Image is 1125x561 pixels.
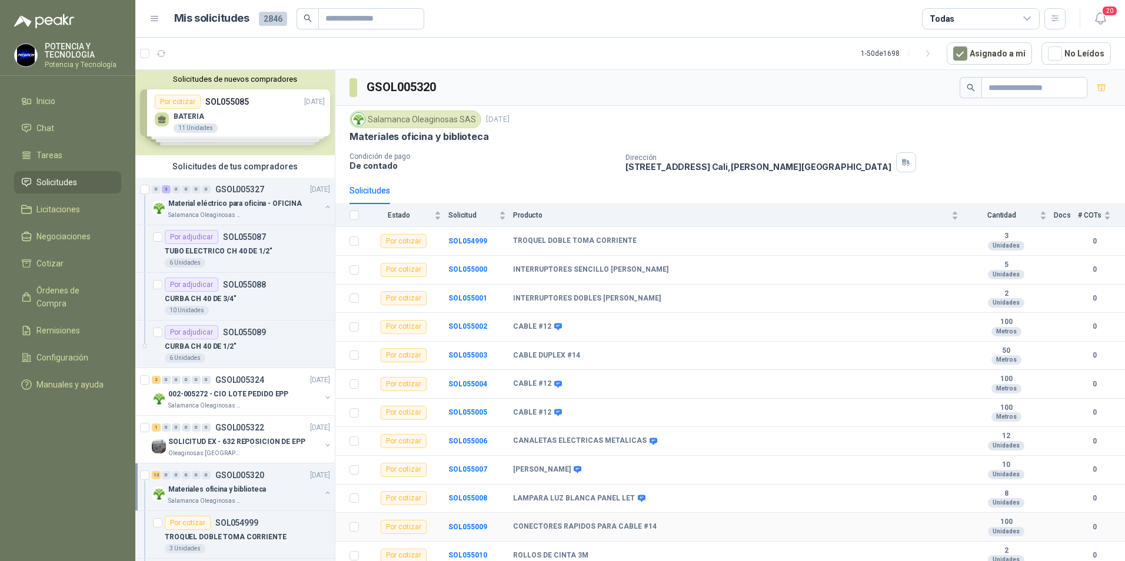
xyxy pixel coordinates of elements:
[152,185,161,193] div: 0
[966,346,1047,356] b: 50
[1078,204,1125,227] th: # COTs
[513,322,551,332] b: CABLE #12
[1078,211,1101,219] span: # COTs
[966,318,1047,327] b: 100
[310,184,330,195] p: [DATE]
[192,185,201,193] div: 0
[991,384,1021,393] div: Metros
[215,519,258,527] p: SOL054999
[1078,550,1111,561] b: 0
[14,319,121,342] a: Remisiones
[162,471,171,479] div: 0
[1054,204,1078,227] th: Docs
[14,252,121,275] a: Cotizar
[381,291,427,305] div: Por cotizar
[152,373,332,410] a: 2 0 0 0 0 0 GSOL005324[DATE] Company Logo002-005272 - CIO LOTE PEDIDO EPPSalamanca Oleaginosas SAS
[36,324,80,337] span: Remisiones
[165,306,209,315] div: 10 Unidades
[513,551,588,560] b: ROLLOS DE CINTA 3M
[1078,379,1111,390] b: 0
[162,423,171,432] div: 0
[45,42,121,59] p: POTENCIA Y TECNOLOGIA
[215,185,264,193] p: GSOL005327
[223,328,266,336] p: SOL055089
[165,293,237,305] p: CURBA CH 40 DE 3/4"
[1101,5,1118,16] span: 20
[1078,464,1111,475] b: 0
[930,12,954,25] div: Todas
[14,346,121,369] a: Configuración
[966,546,1047,556] b: 2
[36,149,62,162] span: Tareas
[304,14,312,22] span: search
[162,376,171,384] div: 0
[36,95,55,108] span: Inicio
[448,211,497,219] span: Solicitud
[513,522,657,532] b: CONECTORES RAPIDOS PARA CABLE #14
[152,201,166,215] img: Company Logo
[165,230,218,244] div: Por adjudicar
[36,284,110,310] span: Órdenes de Compra
[168,449,242,458] p: Oleaginosas [GEOGRAPHIC_DATA][PERSON_NAME]
[223,233,266,241] p: SOL055087
[966,232,1047,241] b: 3
[513,494,635,503] b: LAMPARA LUZ BLANCA PANEL LET
[192,471,201,479] div: 0
[36,122,54,135] span: Chat
[182,376,191,384] div: 0
[381,320,427,334] div: Por cotizar
[966,211,1037,219] span: Cantidad
[350,111,481,128] div: Salamanca Oleaginosas SAS
[381,234,427,248] div: Por cotizar
[152,392,166,406] img: Company Logo
[448,437,487,445] a: SOL055006
[448,294,487,302] a: SOL055001
[135,320,335,368] a: Por adjudicarSOL055089CURBA CH 40 DE 1/2"6 Unidades
[152,420,332,458] a: 1 0 0 0 0 0 GSOL005322[DATE] Company LogoSOLICITUD EX - 632 REPOSICION DE EPPOleaginosas [GEOGRAP...
[14,90,121,112] a: Inicio
[381,434,427,448] div: Por cotizar
[448,351,487,359] b: SOL055003
[45,61,121,68] p: Potencia y Tecnología
[14,144,121,166] a: Tareas
[1078,436,1111,447] b: 0
[513,294,661,303] b: INTERRUPTORES DOBLES [PERSON_NAME]
[486,114,510,125] p: [DATE]
[513,211,949,219] span: Producto
[350,161,616,171] p: De contado
[966,289,1047,299] b: 2
[14,225,121,248] a: Negociaciones
[448,237,487,245] b: SOL054999
[165,325,218,339] div: Por adjudicar
[448,322,487,330] a: SOL055002
[135,70,335,155] div: Solicitudes de nuevos compradoresPor cotizarSOL055085[DATE] BATERIA11 UnidadesPor cotizarSOL05507...
[988,241,1024,251] div: Unidades
[165,258,205,268] div: 6 Unidades
[14,14,74,28] img: Logo peakr
[966,489,1047,499] b: 8
[966,432,1047,441] b: 12
[165,544,205,553] div: 3 Unidades
[202,423,211,432] div: 0
[448,494,487,502] b: SOL055008
[448,265,487,273] a: SOL055000
[448,551,487,559] a: SOL055010
[192,423,201,432] div: 0
[448,380,487,388] a: SOL055004
[350,131,488,143] p: Materiales oficina y biblioteca
[172,471,181,479] div: 0
[168,484,266,495] p: Materiales oficina y biblioteca
[448,465,487,473] a: SOL055007
[1078,350,1111,361] b: 0
[988,527,1024,536] div: Unidades
[14,117,121,139] a: Chat
[513,408,551,418] b: CABLE #12
[991,327,1021,336] div: Metros
[310,470,330,481] p: [DATE]
[947,42,1032,65] button: Asignado a mi
[168,436,305,448] p: SOLICITUD EX - 632 REPOSICION DE EPP
[988,298,1024,308] div: Unidades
